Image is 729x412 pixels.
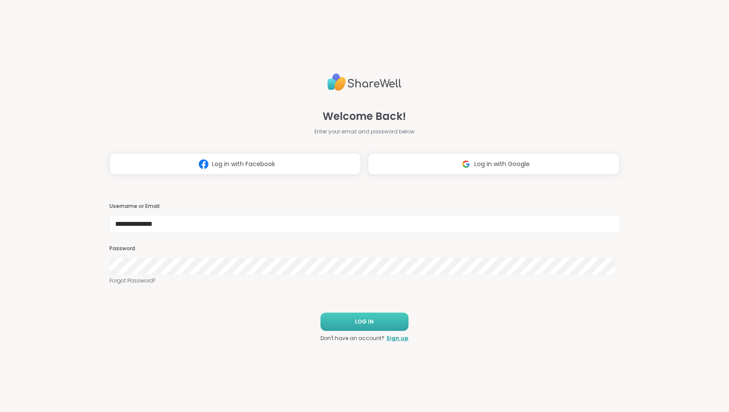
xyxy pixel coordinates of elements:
[109,153,361,175] button: Log in with Facebook
[355,318,374,326] span: LOG IN
[314,128,415,136] span: Enter your email and password below
[327,70,402,95] img: ShareWell Logo
[212,160,275,169] span: Log in with Facebook
[109,245,620,252] h3: Password
[109,277,620,285] a: Forgot Password?
[320,313,409,331] button: LOG IN
[320,334,385,342] span: Don't have an account?
[368,153,620,175] button: Log in with Google
[386,334,409,342] a: Sign up
[458,156,474,172] img: ShareWell Logomark
[474,160,530,169] span: Log in with Google
[109,203,620,210] h3: Username or Email
[195,156,212,172] img: ShareWell Logomark
[323,109,406,124] span: Welcome Back!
